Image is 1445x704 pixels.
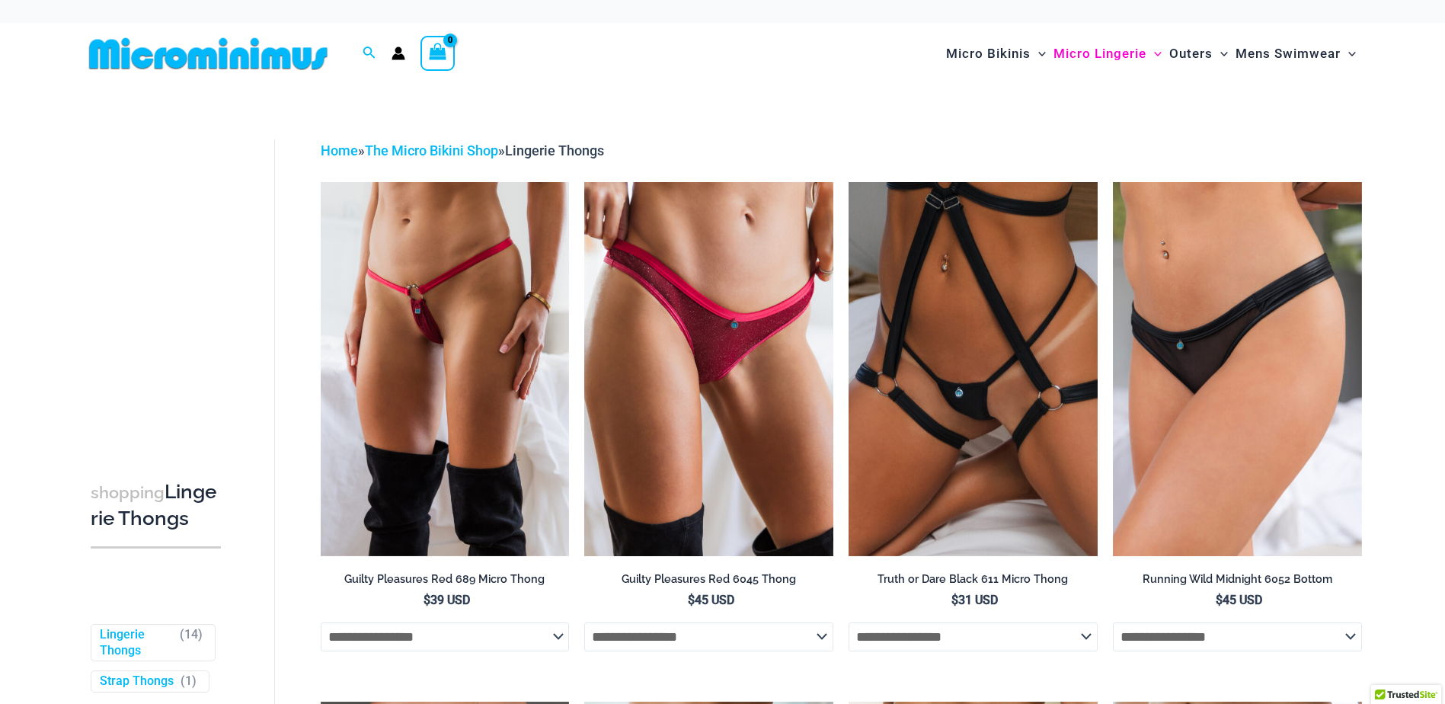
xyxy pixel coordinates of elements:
a: Truth or Dare Black 611 Micro Thong [849,572,1098,592]
img: Guilty Pleasures Red 6045 Thong 01 [584,182,833,555]
h3: Lingerie Thongs [91,479,221,532]
h2: Guilty Pleasures Red 689 Micro Thong [321,572,570,587]
span: $ [688,593,695,607]
span: Mens Swimwear [1236,34,1341,73]
h2: Guilty Pleasures Red 6045 Thong [584,572,833,587]
h2: Truth or Dare Black 611 Micro Thong [849,572,1098,587]
span: 1 [185,674,192,688]
span: shopping [91,483,165,502]
a: Search icon link [363,44,376,63]
span: Outers [1169,34,1213,73]
span: Menu Toggle [1031,34,1046,73]
a: Micro BikinisMenu ToggleMenu Toggle [942,30,1050,77]
span: ( ) [180,627,203,659]
span: Menu Toggle [1213,34,1228,73]
a: Running Wild Midnight 6052 Bottom 01Running Wild Midnight 1052 Top 6052 Bottom 05Running Wild Mid... [1113,182,1362,555]
nav: Site Navigation [940,28,1363,79]
a: Micro LingerieMenu ToggleMenu Toggle [1050,30,1165,77]
a: The Micro Bikini Shop [365,142,498,158]
span: » » [321,142,604,158]
a: View Shopping Cart, empty [420,36,456,71]
bdi: 31 USD [951,593,998,607]
img: Running Wild Midnight 6052 Bottom 01 [1113,182,1362,555]
span: ( ) [181,674,197,690]
span: Menu Toggle [1341,34,1356,73]
span: Micro Lingerie [1053,34,1146,73]
a: Home [321,142,358,158]
h2: Running Wild Midnight 6052 Bottom [1113,572,1362,587]
iframe: TrustedSite Certified [91,127,228,432]
bdi: 39 USD [424,593,470,607]
a: Strap Thongs [100,674,174,690]
span: Menu Toggle [1146,34,1162,73]
span: $ [424,593,430,607]
a: Truth or Dare Black Micro 02Truth or Dare Black 1905 Bodysuit 611 Micro 12Truth or Dare Black 190... [849,182,1098,555]
a: Lingerie Thongs [100,627,173,659]
bdi: 45 USD [1216,593,1262,607]
bdi: 45 USD [688,593,734,607]
a: OutersMenu ToggleMenu Toggle [1165,30,1232,77]
img: Truth or Dare Black Micro 02 [849,182,1098,555]
a: Guilty Pleasures Red 6045 Thong 01Guilty Pleasures Red 6045 Thong 02Guilty Pleasures Red 6045 Tho... [584,182,833,555]
a: Account icon link [392,46,405,60]
img: MM SHOP LOGO FLAT [83,37,334,71]
span: Micro Bikinis [946,34,1031,73]
a: Mens SwimwearMenu ToggleMenu Toggle [1232,30,1360,77]
a: Guilty Pleasures Red 689 Micro 01Guilty Pleasures Red 689 Micro 02Guilty Pleasures Red 689 Micro 02 [321,182,570,555]
img: Guilty Pleasures Red 689 Micro 01 [321,182,570,555]
span: 14 [184,627,198,642]
a: Running Wild Midnight 6052 Bottom [1113,572,1362,592]
span: Lingerie Thongs [505,142,604,158]
span: $ [1216,593,1223,607]
a: Guilty Pleasures Red 689 Micro Thong [321,572,570,592]
a: Guilty Pleasures Red 6045 Thong [584,572,833,592]
span: $ [951,593,958,607]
